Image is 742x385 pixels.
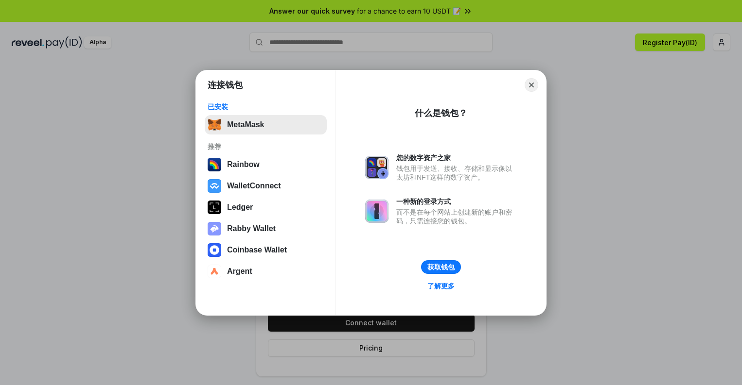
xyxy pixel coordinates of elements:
img: svg+xml,%3Csvg%20width%3D%22120%22%20height%3D%22120%22%20viewBox%3D%220%200%20120%20120%22%20fil... [208,158,221,171]
button: Rainbow [205,155,327,174]
img: svg+xml,%3Csvg%20xmlns%3D%22http%3A%2F%2Fwww.w3.org%2F2000%2Fsvg%22%20fill%3D%22none%22%20viewBox... [365,200,389,223]
button: Close [525,78,538,92]
img: svg+xml,%3Csvg%20fill%3D%22none%22%20height%3D%2233%22%20viewBox%3D%220%200%2035%2033%22%20width%... [208,118,221,132]
img: svg+xml,%3Csvg%20xmlns%3D%22http%3A%2F%2Fwww.w3.org%2F2000%2Fsvg%22%20fill%3D%22none%22%20viewBox... [208,222,221,235]
div: 已安装 [208,102,324,111]
img: svg+xml,%3Csvg%20xmlns%3D%22http%3A%2F%2Fwww.w3.org%2F2000%2Fsvg%22%20width%3D%2228%22%20height%3... [208,201,221,214]
img: svg+xml,%3Csvg%20xmlns%3D%22http%3A%2F%2Fwww.w3.org%2F2000%2Fsvg%22%20fill%3D%22none%22%20viewBox... [365,156,389,179]
button: Ledger [205,198,327,217]
div: 钱包用于发送、接收、存储和显示像以太坊和NFT这样的数字资产。 [396,164,517,182]
button: MetaMask [205,115,327,134]
div: 一种新的登录方式 [396,197,517,206]
div: 而不是在每个网站上创建新的账户和密码，只需连接您的钱包。 [396,208,517,225]
img: svg+xml,%3Csvg%20width%3D%2228%22%20height%3D%2228%22%20viewBox%3D%220%200%2028%2028%22%20fill%3D... [208,179,221,193]
img: svg+xml,%3Csvg%20width%3D%2228%22%20height%3D%2228%22%20viewBox%3D%220%200%2028%2028%22%20fill%3D... [208,265,221,278]
div: Ledger [227,203,253,212]
button: Argent [205,262,327,281]
button: Coinbase Wallet [205,240,327,260]
div: 获取钱包 [427,263,455,271]
div: 了解更多 [427,282,455,290]
h1: 连接钱包 [208,79,243,91]
img: svg+xml,%3Csvg%20width%3D%2228%22%20height%3D%2228%22%20viewBox%3D%220%200%2028%2028%22%20fill%3D... [208,243,221,257]
div: WalletConnect [227,182,281,190]
div: 什么是钱包？ [415,107,467,119]
button: WalletConnect [205,176,327,196]
a: 了解更多 [422,280,460,292]
div: Coinbase Wallet [227,246,287,254]
div: 推荐 [208,142,324,151]
div: Argent [227,267,252,276]
div: 您的数字资产之家 [396,153,517,162]
div: Rainbow [227,160,260,169]
button: Rabby Wallet [205,219,327,238]
button: 获取钱包 [421,260,461,274]
div: Rabby Wallet [227,224,276,233]
div: MetaMask [227,120,264,129]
